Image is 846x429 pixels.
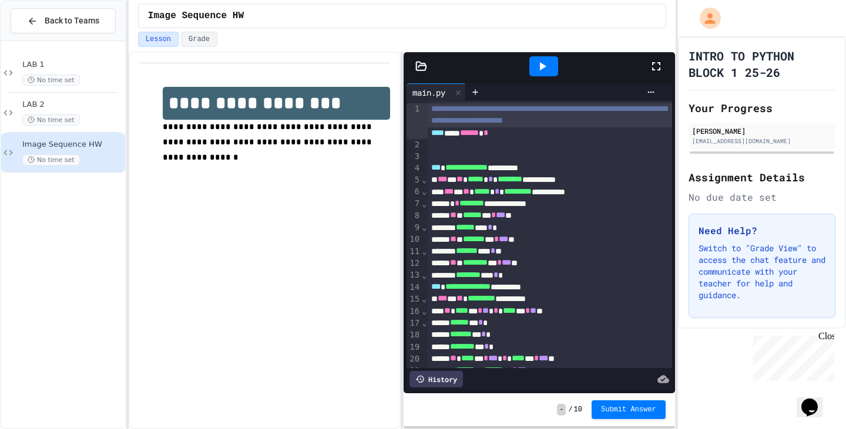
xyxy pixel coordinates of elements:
button: Submit Answer [592,400,666,419]
h2: Assignment Details [689,169,835,185]
span: Fold line [421,306,427,316]
div: 11 [407,246,421,258]
div: main.py [407,83,466,101]
div: 21 [407,365,421,377]
h3: Need Help? [699,224,825,238]
div: 14 [407,282,421,293]
div: 3 [407,151,421,163]
div: Chat with us now!Close [5,5,81,75]
span: Fold line [421,187,427,196]
span: Fold line [421,246,427,256]
div: [EMAIL_ADDRESS][DOMAIN_NAME] [692,137,832,146]
div: 1 [407,103,421,139]
span: 10 [574,405,582,414]
div: 8 [407,210,421,222]
span: Fold line [421,294,427,303]
div: 13 [407,269,421,281]
div: 9 [407,222,421,234]
div: 16 [407,306,421,317]
div: History [409,371,463,387]
span: Fold line [421,175,427,184]
iframe: chat widget [748,331,834,381]
span: Fold line [421,318,427,327]
span: / [568,405,572,414]
div: 20 [407,353,421,365]
span: - [557,404,566,416]
div: 10 [407,234,421,245]
span: No time set [22,154,80,165]
p: Switch to "Grade View" to access the chat feature and communicate with your teacher for help and ... [699,242,825,301]
span: LAB 2 [22,100,123,110]
div: No due date set [689,190,835,204]
div: 18 [407,329,421,341]
span: Fold line [421,271,427,280]
span: No time set [22,114,80,126]
div: 19 [407,342,421,353]
div: 15 [407,293,421,305]
div: 2 [407,139,421,151]
h2: Your Progress [689,100,835,116]
span: Submit Answer [601,405,656,414]
button: Back to Teams [11,8,116,33]
div: My Account [687,5,724,32]
iframe: chat widget [797,382,834,417]
span: Fold line [421,199,427,208]
div: 4 [407,163,421,174]
span: LAB 1 [22,60,123,70]
div: 17 [407,317,421,329]
div: 5 [407,174,421,186]
div: 12 [407,258,421,269]
div: 7 [407,198,421,210]
span: Image Sequence HW [148,9,244,23]
span: No time set [22,75,80,86]
span: Image Sequence HW [22,140,123,150]
button: Grade [181,32,217,47]
button: Lesson [138,32,179,47]
h1: INTRO TO PYTHON BLOCK 1 25-26 [689,48,835,80]
span: Fold line [421,222,427,232]
div: 6 [407,186,421,198]
div: [PERSON_NAME] [692,126,832,136]
span: Fold line [421,366,427,376]
div: main.py [407,86,451,99]
span: Back to Teams [45,15,99,27]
